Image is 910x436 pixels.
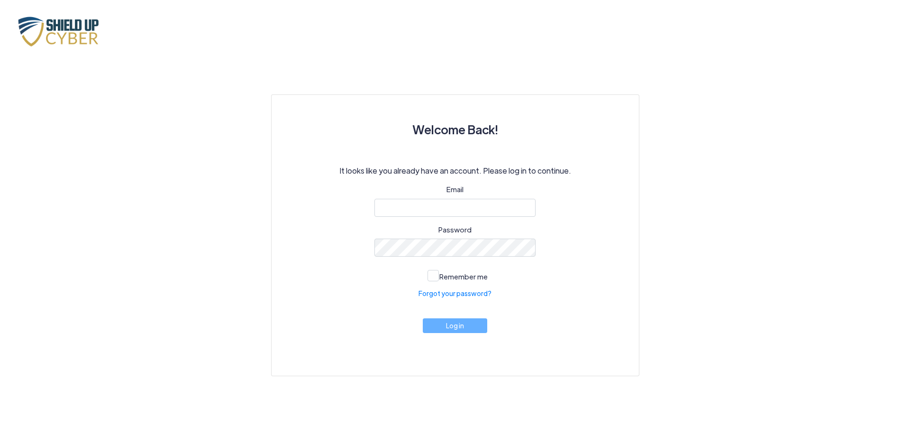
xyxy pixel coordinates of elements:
[14,13,109,49] img: x7pemu0IxLxkcbZJZdzx2HwkaHwO9aaLS0XkQIJL.png
[419,288,491,298] a: Forgot your password?
[439,272,488,281] span: Remember me
[294,118,616,141] h3: Welcome Back!
[438,224,472,235] label: Password
[446,184,464,195] label: Email
[294,165,616,176] p: It looks like you already have an account. Please log in to continue.
[423,318,487,333] button: Log in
